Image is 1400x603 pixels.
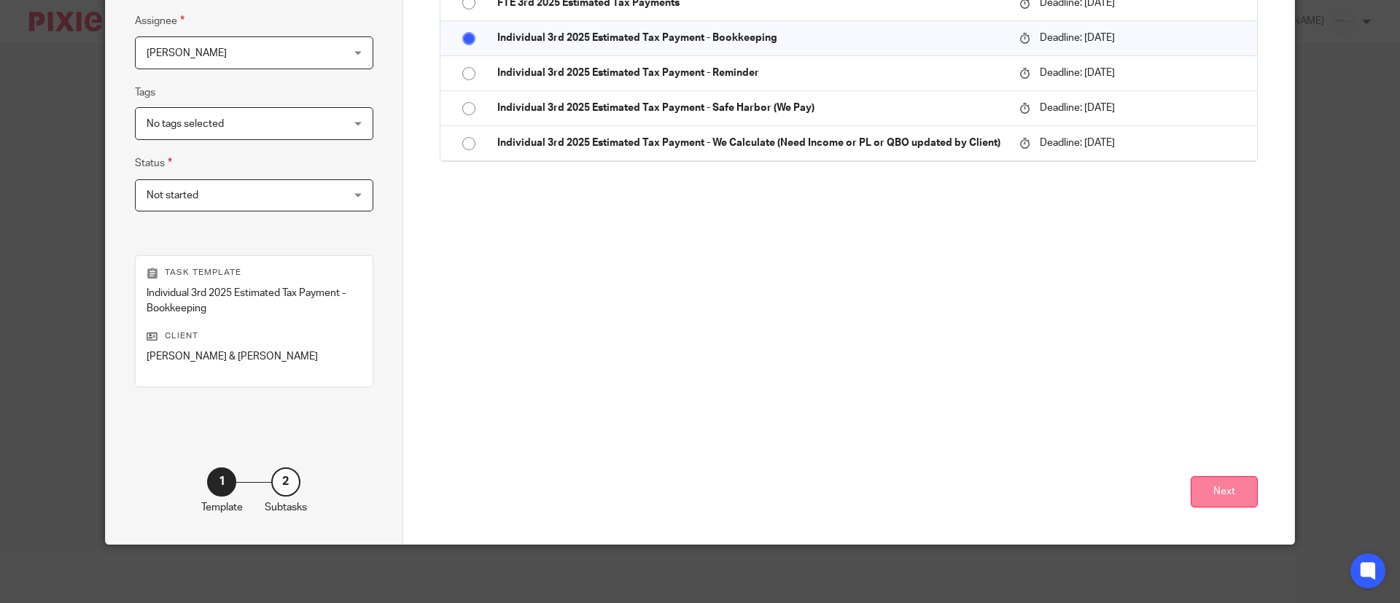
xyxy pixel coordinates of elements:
[497,66,1005,80] p: Individual 3rd 2025 Estimated Tax Payment - Reminder
[1040,138,1115,148] span: Deadline: [DATE]
[1191,476,1258,507] button: Next
[1040,33,1115,43] span: Deadline: [DATE]
[497,136,1005,150] p: Individual 3rd 2025 Estimated Tax Payment - We Calculate (Need Income or PL or QBO updated by Cli...
[147,286,362,316] p: Individual 3rd 2025 Estimated Tax Payment - Bookkeeping
[207,467,236,497] div: 1
[147,190,198,201] span: Not started
[497,31,1005,45] p: Individual 3rd 2025 Estimated Tax Payment - Bookkeeping
[147,330,362,342] p: Client
[271,467,300,497] div: 2
[135,85,155,100] label: Tags
[1040,103,1115,113] span: Deadline: [DATE]
[265,500,307,515] p: Subtasks
[135,12,184,29] label: Assignee
[147,349,362,364] p: [PERSON_NAME] & [PERSON_NAME]
[147,48,227,58] span: [PERSON_NAME]
[147,267,362,279] p: Task template
[201,500,243,515] p: Template
[135,155,172,171] label: Status
[147,119,224,129] span: No tags selected
[497,101,1005,115] p: Individual 3rd 2025 Estimated Tax Payment - Safe Harbor (We Pay)
[1040,68,1115,78] span: Deadline: [DATE]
